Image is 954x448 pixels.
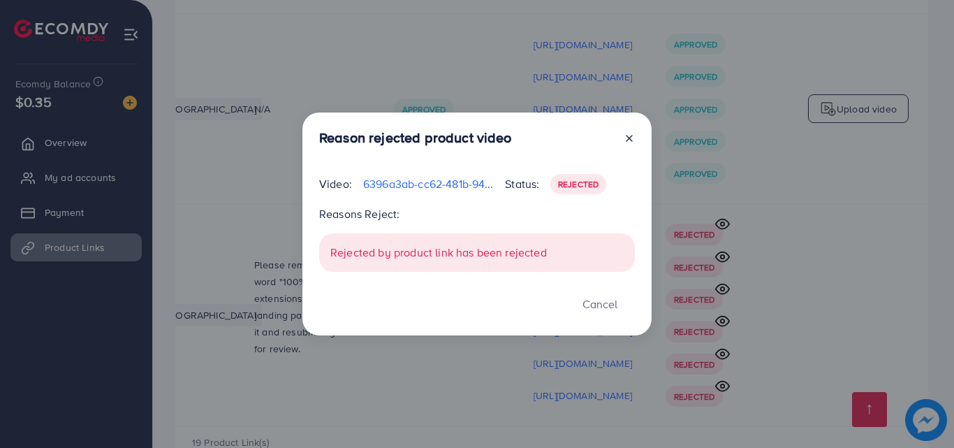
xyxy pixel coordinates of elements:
p: 6396a3ab-cc62-481b-9458-87d2557cc539-1759398428910.mp4 [363,175,494,192]
h3: Reason rejected product video [319,129,512,146]
p: Reasons Reject: [319,205,635,222]
p: Status: [505,175,539,192]
div: Rejected by product link has been rejected [319,233,635,272]
p: Video: [319,175,352,192]
button: Cancel [565,289,635,319]
span: Rejected [558,178,599,190]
